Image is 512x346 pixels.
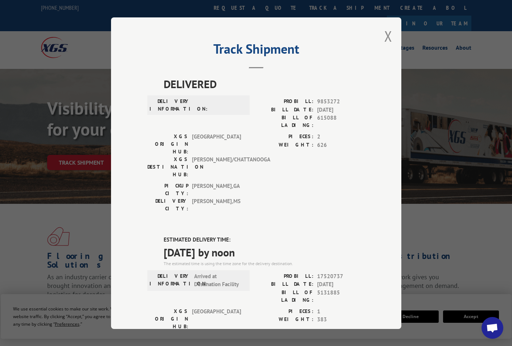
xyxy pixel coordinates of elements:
span: 383 [317,316,365,324]
label: BILL OF LADING: [256,288,314,304]
label: BILL DATE: [256,106,314,114]
label: XGS DESTINATION HUB: [147,156,188,178]
label: PIECES: [256,307,314,316]
span: [PERSON_NAME] , GA [192,182,241,197]
span: 9853272 [317,98,365,106]
label: DELIVERY INFORMATION: [149,272,191,288]
span: [PERSON_NAME] , MS [192,197,241,213]
span: [DATE] by noon [164,244,365,260]
span: Arrived at Destination Facility [194,272,243,288]
label: BILL DATE: [256,280,314,289]
label: BILL OF LADING: [256,114,314,129]
label: DELIVERY INFORMATION: [149,98,191,113]
label: XGS ORIGIN HUB: [147,133,188,156]
span: 5131885 [317,288,365,304]
button: Close modal [384,26,392,46]
label: XGS ORIGIN HUB: [147,307,188,330]
label: ESTIMATED DELIVERY TIME: [164,236,365,244]
span: [PERSON_NAME]/CHATTANOOGA [192,156,241,178]
span: [GEOGRAPHIC_DATA] [192,307,241,330]
label: DELIVERY CITY: [147,197,188,213]
span: 626 [317,141,365,149]
span: [DATE] [317,280,365,289]
span: [GEOGRAPHIC_DATA] [192,133,241,156]
label: PIECES: [256,133,314,141]
h2: Track Shipment [147,44,365,58]
label: WEIGHT: [256,316,314,324]
label: PROBILL: [256,98,314,106]
div: The estimated time is using the time zone for the delivery destination. [164,260,365,267]
span: 17520737 [317,272,365,280]
span: 615088 [317,114,365,129]
label: PICKUP CITY: [147,182,188,197]
a: Open chat [482,317,503,339]
span: DELIVERED [164,76,365,92]
span: 2 [317,133,365,141]
label: WEIGHT: [256,141,314,149]
span: [DATE] [317,106,365,114]
span: 1 [317,307,365,316]
label: PROBILL: [256,272,314,280]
